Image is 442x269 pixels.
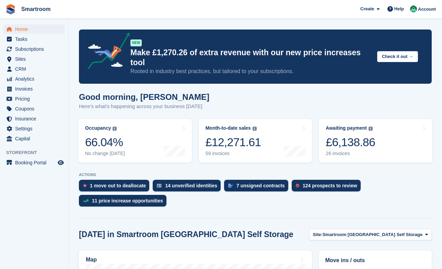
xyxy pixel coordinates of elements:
[130,48,372,68] p: Make £1,270.26 of extra revenue with our new price increases tool
[6,149,68,156] span: Storefront
[377,51,418,62] button: Check it out →
[3,34,65,44] a: menu
[369,127,373,131] img: icon-info-grey-7440780725fd019a000dd9b08b2336e03edf1995a4989e88bcd33f0948082b44.svg
[83,199,89,202] img: price_increase_opportunities-93ffe204e8149a01c8c9dc8f82e8f89637d9d84a8eef4429ea346261dce0b2c0.svg
[206,151,261,156] div: 59 invoices
[85,135,125,149] div: 66.04%
[15,84,56,94] span: Invoices
[326,125,367,131] div: Awaiting payment
[326,135,375,149] div: £6,138.86
[57,159,65,167] a: Preview store
[79,103,209,110] p: Here's what's happening across your business [DATE]
[3,54,65,64] a: menu
[3,114,65,124] a: menu
[3,74,65,84] a: menu
[3,64,65,74] a: menu
[79,92,209,102] h1: Good morning, [PERSON_NAME]
[319,119,432,163] a: Awaiting payment £6,138.86 26 invoices
[360,5,374,12] span: Create
[3,24,65,34] a: menu
[292,180,364,195] a: 124 prospects to review
[3,124,65,133] a: menu
[15,24,56,34] span: Home
[418,6,436,13] span: Account
[326,151,375,156] div: 26 invoices
[206,135,261,149] div: £12,271.61
[86,257,97,263] h2: Map
[15,64,56,74] span: CRM
[3,44,65,54] a: menu
[83,184,86,188] img: move_outs_to_deallocate_icon-f764333ba52eb49d3ac5e1228854f67142a1ed5810a6f6cc68b1a99e826820c5.svg
[253,127,257,131] img: icon-info-grey-7440780725fd019a000dd9b08b2336e03edf1995a4989e88bcd33f0948082b44.svg
[224,180,292,195] a: 7 unsigned contracts
[78,119,192,163] a: Occupancy 66.04% No change [DATE]
[15,34,56,44] span: Tasks
[206,125,251,131] div: Month-to-date sales
[79,230,293,239] h2: [DATE] in Smartroom [GEOGRAPHIC_DATA] Self Storage
[15,134,56,143] span: Capital
[15,114,56,124] span: Insurance
[303,183,357,188] div: 124 prospects to review
[323,231,422,238] span: Smartroom [GEOGRAPHIC_DATA] Self Storage
[15,94,56,104] span: Pricing
[236,183,285,188] div: 7 unsigned contracts
[3,94,65,104] a: menu
[19,3,53,15] a: Smartroom
[3,84,65,94] a: menu
[3,158,65,167] a: menu
[90,183,146,188] div: 1 move out to deallocate
[130,68,372,75] p: Rooted in industry best practices, but tailored to your subscriptions.
[313,231,323,238] span: Site:
[228,184,233,188] img: contract_signature_icon-13c848040528278c33f63329250d36e43548de30e8caae1d1a13099fd9432cc5.svg
[85,151,125,156] div: No change [DATE]
[325,256,425,265] h2: Move ins / outs
[199,119,312,163] a: Month-to-date sales £12,271.61 59 invoices
[79,173,432,177] p: ACTIONS
[3,104,65,114] a: menu
[157,184,162,188] img: verify_identity-adf6edd0f0f0b5bbfe63781bf79b02c33cf7c696d77639b501bdc392416b5a36.svg
[15,158,56,167] span: Booking Portal
[153,180,224,195] a: 14 unverified identities
[92,198,163,203] div: 11 price increase opportunities
[85,125,111,131] div: Occupancy
[15,54,56,64] span: Sites
[5,4,16,14] img: stora-icon-8386f47178a22dfd0bd8f6a31ec36ba5ce8667c1dd55bd0f319d3a0aa187defe.svg
[82,33,130,72] img: price-adjustments-announcement-icon-8257ccfd72463d97f412b2fc003d46551f7dbcb40ab6d574587a9cd5c0d94...
[15,44,56,54] span: Subscriptions
[130,39,142,46] div: NEW
[165,183,217,188] div: 14 unverified identities
[309,229,432,240] button: Site: Smartroom [GEOGRAPHIC_DATA] Self Storage
[79,195,170,210] a: 11 price increase opportunities
[410,5,417,12] img: Jacob Gabriel
[15,104,56,114] span: Coupons
[3,134,65,143] a: menu
[79,180,153,195] a: 1 move out to deallocate
[394,5,404,12] span: Help
[15,124,56,133] span: Settings
[113,127,117,131] img: icon-info-grey-7440780725fd019a000dd9b08b2336e03edf1995a4989e88bcd33f0948082b44.svg
[15,74,56,84] span: Analytics
[296,184,299,188] img: prospect-51fa495bee0391a8d652442698ab0144808aea92771e9ea1ae160a38d050c398.svg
